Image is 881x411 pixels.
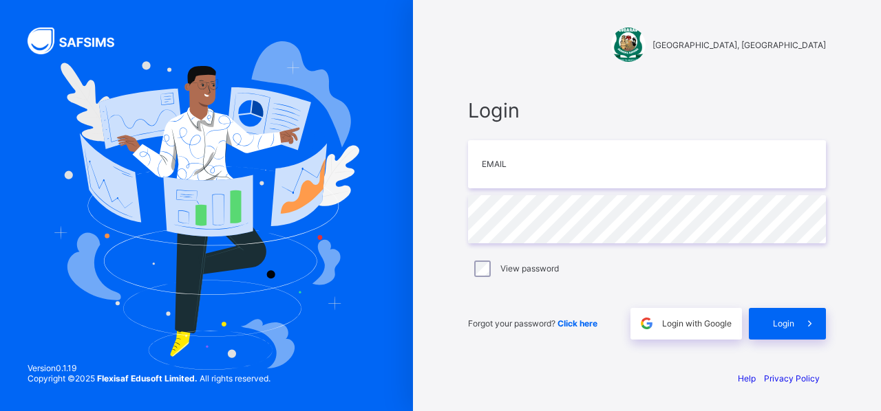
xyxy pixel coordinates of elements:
span: Login with Google [662,318,732,329]
img: google.396cfc9801f0270233282035f929180a.svg [639,315,655,331]
span: Forgot your password? [468,318,597,329]
img: Hero Image [54,41,360,370]
span: Copyright © 2025 All rights reserved. [28,373,270,384]
label: View password [500,263,559,274]
a: Click here [558,318,597,329]
strong: Flexisaf Edusoft Limited. [97,373,198,384]
img: SAFSIMS Logo [28,27,131,54]
span: [GEOGRAPHIC_DATA], [GEOGRAPHIC_DATA] [652,40,826,50]
span: Version 0.1.19 [28,363,270,373]
a: Privacy Policy [764,373,820,384]
a: Help [738,373,756,384]
span: Login [773,318,794,329]
span: Login [468,98,826,122]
